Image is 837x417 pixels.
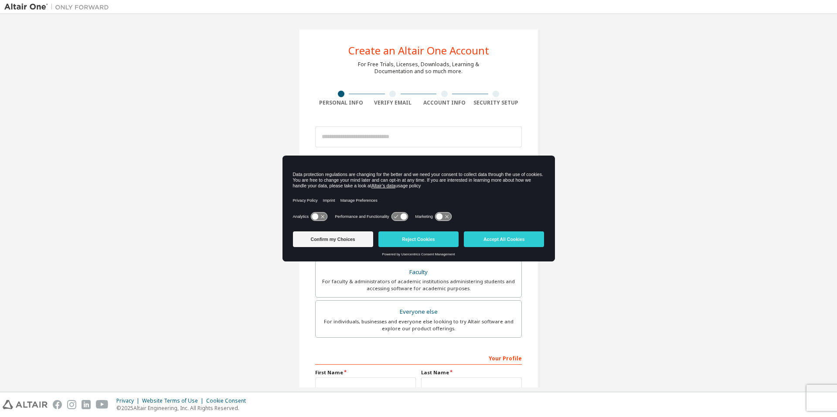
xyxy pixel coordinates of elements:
div: Website Terms of Use [142,397,206,404]
div: Security Setup [470,99,522,106]
img: altair_logo.svg [3,400,48,409]
img: instagram.svg [67,400,76,409]
div: Personal Info [315,99,367,106]
div: For individuals, businesses and everyone else looking to try Altair software and explore our prod... [321,318,516,332]
div: Your Profile [315,351,522,365]
div: Faculty [321,266,516,278]
img: Altair One [4,3,113,11]
label: Last Name [421,369,522,376]
div: Cookie Consent [206,397,251,404]
div: Everyone else [321,306,516,318]
div: Create an Altair One Account [348,45,489,56]
div: Verify Email [367,99,419,106]
div: For faculty & administrators of academic institutions administering students and accessing softwa... [321,278,516,292]
p: © 2025 Altair Engineering, Inc. All Rights Reserved. [116,404,251,412]
div: For Free Trials, Licenses, Downloads, Learning & Documentation and so much more. [358,61,479,75]
label: First Name [315,369,416,376]
img: facebook.svg [53,400,62,409]
div: Privacy [116,397,142,404]
img: linkedin.svg [82,400,91,409]
div: Account Info [418,99,470,106]
img: youtube.svg [96,400,109,409]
